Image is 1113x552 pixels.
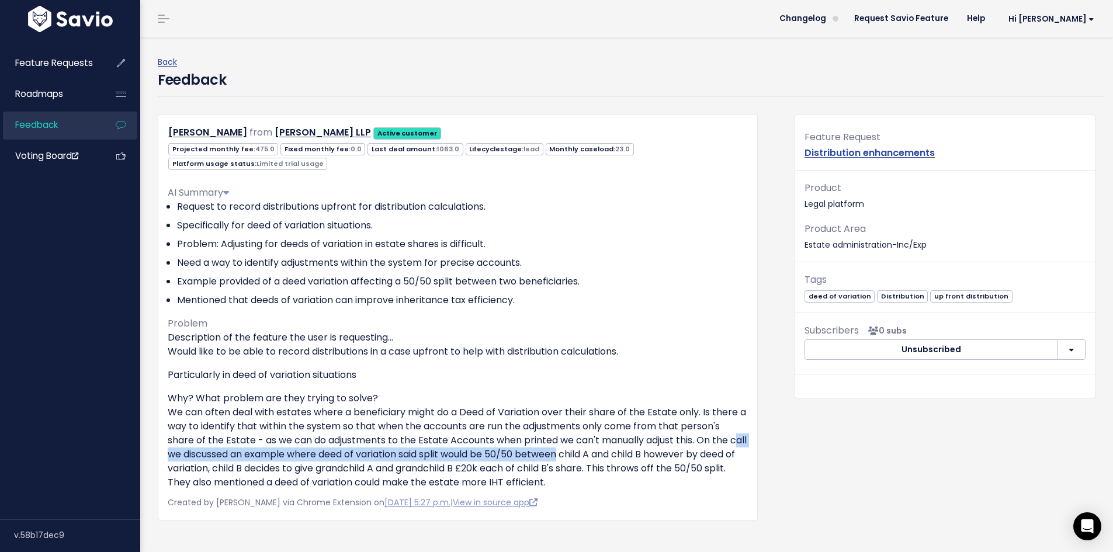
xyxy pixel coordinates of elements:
li: Request to record distributions upfront for distribution calculations. [177,200,748,214]
a: [PERSON_NAME] LLP [275,126,371,139]
span: Created by [PERSON_NAME] via Chrome Extension on | [168,497,538,508]
span: Distribution [877,290,928,303]
h4: Feedback [158,70,226,91]
span: lead [523,144,539,154]
span: Last deal amount: [367,143,463,155]
span: 475.0 [255,144,275,154]
li: Example provided of a deed variation affecting a 50/50 split between two beneficiaries. [177,275,748,289]
strong: Active customer [377,129,438,138]
span: Limited trial usage [256,159,324,168]
span: Roadmaps [15,88,63,100]
a: Voting Board [3,143,97,169]
a: Feature Requests [3,50,97,77]
span: Changelog [779,15,826,23]
span: Projected monthly fee: [168,143,278,155]
a: deed of variation [805,290,875,301]
img: logo-white.9d6f32f41409.svg [25,6,116,32]
a: Distribution [877,290,928,301]
span: 1063.0 [437,144,459,154]
span: 23.0 [615,144,630,154]
a: Help [958,10,994,27]
a: View in source app [453,497,538,508]
a: Roadmaps [3,81,97,107]
div: Open Intercom Messenger [1073,512,1101,540]
span: up front distribution [930,290,1012,303]
span: Product [805,181,841,195]
span: <p><strong>Subscribers</strong><br><br> No subscribers yet<br> </p> [864,325,907,336]
span: Feature Requests [15,57,93,69]
p: Legal platform [805,180,1086,211]
a: Distribution enhancements [805,146,935,159]
span: Feature Request [805,130,880,144]
span: from [249,126,272,139]
a: [PERSON_NAME] [168,126,247,139]
span: Lifecyclestage: [466,143,543,155]
button: Unsubscribed [805,339,1058,360]
span: deed of variation [805,290,875,303]
li: Specifically for deed of variation situations. [177,218,748,232]
a: Hi [PERSON_NAME] [994,10,1104,28]
a: up front distribution [930,290,1012,301]
span: Feedback [15,119,58,131]
span: Platform usage status: [168,158,327,170]
span: Hi [PERSON_NAME] [1008,15,1094,23]
span: Voting Board [15,150,78,162]
p: Particularly in deed of variation situations [168,368,748,382]
span: Problem [168,317,207,330]
span: AI Summary [168,186,229,199]
li: Mentioned that deeds of variation can improve inheritance tax efficiency. [177,293,748,307]
span: Tags [805,273,827,286]
a: Request Savio Feature [845,10,958,27]
span: Monthly caseload: [546,143,634,155]
p: Estate administration-Inc/Exp [805,221,1086,252]
p: Description of the feature the user is requesting... Would like to be able to record distribution... [168,331,748,359]
a: Back [158,56,177,68]
span: 0.0 [351,144,362,154]
li: Need a way to identify adjustments within the system for precise accounts. [177,256,748,270]
a: [DATE] 5:27 p.m. [384,497,450,508]
a: Feedback [3,112,97,138]
span: Product Area [805,222,866,235]
span: Fixed monthly fee: [280,143,365,155]
div: v.58b17dec9 [14,520,140,550]
p: Why? What problem are they trying to solve? We can often deal with estates where a beneficiary mi... [168,391,748,489]
li: Problem: Adjusting for deeds of variation in estate shares is difficult. [177,237,748,251]
span: Subscribers [805,324,859,337]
